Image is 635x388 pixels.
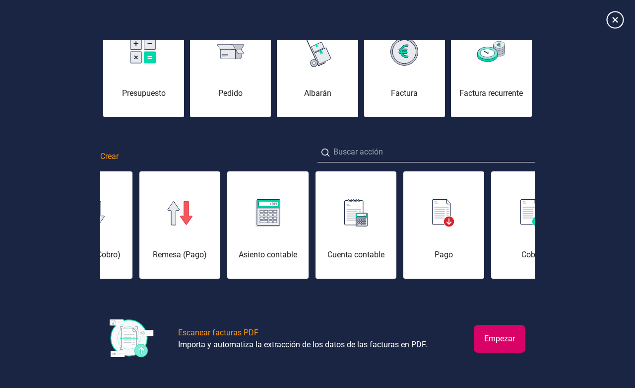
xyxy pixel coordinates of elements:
[390,38,418,66] img: img-factura.svg
[110,319,154,358] img: img-escanear-facturas-pdf.svg
[432,199,455,227] img: img-pago.svg
[451,87,532,99] div: Factura recurrente
[491,249,572,261] div: Cobro
[167,201,193,226] img: img-remesa-pago.svg
[304,35,331,69] img: img-albaran.svg
[103,87,184,99] div: Presupuesto
[139,249,220,261] div: Remesa (Pago)
[178,327,258,339] div: Escanear facturas PDF
[474,325,525,353] button: Empezar
[178,339,427,351] div: Importa y automatiza la extracción de los datos de las facturas en PDF.
[344,199,368,227] img: img-cuenta-contable.svg
[227,249,308,261] div: Asiento contable
[130,38,158,66] img: img-presupuesto.svg
[316,249,396,261] div: Cuenta contable
[255,199,280,227] img: img-asiento-contable.svg
[100,151,119,162] span: Crear
[403,249,484,261] div: Pago
[277,87,358,99] div: Albarán
[364,87,445,99] div: Factura
[520,199,543,227] img: img-cobro.svg
[217,44,245,60] img: img-pedido.svg
[190,87,271,99] div: Pedido
[317,142,535,162] input: Buscar acción
[477,41,505,62] img: img-factura-recurrente.svg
